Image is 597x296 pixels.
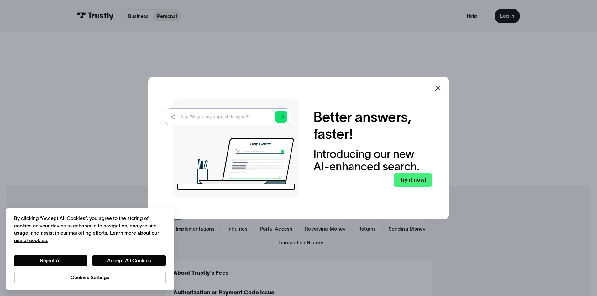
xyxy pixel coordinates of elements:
[14,255,87,266] button: Reject All
[313,109,432,143] h2: Better answers, faster!
[14,215,166,244] div: By clicking “Accept All Cookies”, you agree to the storing of cookies on your device to enhance s...
[14,272,166,283] button: Cookies Settings
[6,208,174,290] div: Cookie banner
[313,148,432,173] div: Introducing our new AI-enhanced search.
[92,255,166,266] button: Accept All Cookies
[394,173,432,187] a: Try it now!
[14,215,166,283] div: Privacy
